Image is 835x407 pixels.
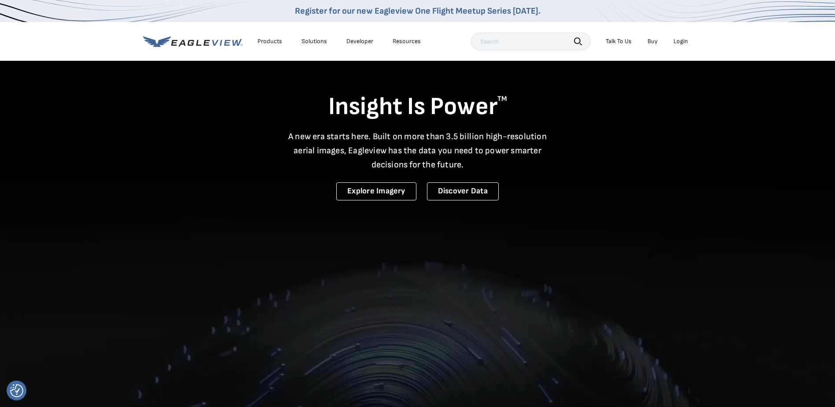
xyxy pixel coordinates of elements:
a: Discover Data [427,182,499,200]
a: Buy [647,37,658,45]
div: Login [673,37,688,45]
a: Explore Imagery [336,182,416,200]
div: Products [257,37,282,45]
a: Register for our new Eagleview One Flight Meetup Series [DATE]. [295,6,541,16]
h1: Insight Is Power [143,92,692,122]
p: A new era starts here. Built on more than 3.5 billion high-resolution aerial images, Eagleview ha... [283,129,552,172]
button: Consent Preferences [10,384,23,397]
div: Talk To Us [606,37,632,45]
div: Solutions [302,37,327,45]
input: Search [471,33,591,50]
img: Revisit consent button [10,384,23,397]
div: Resources [393,37,421,45]
sup: TM [497,95,507,103]
a: Developer [346,37,373,45]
